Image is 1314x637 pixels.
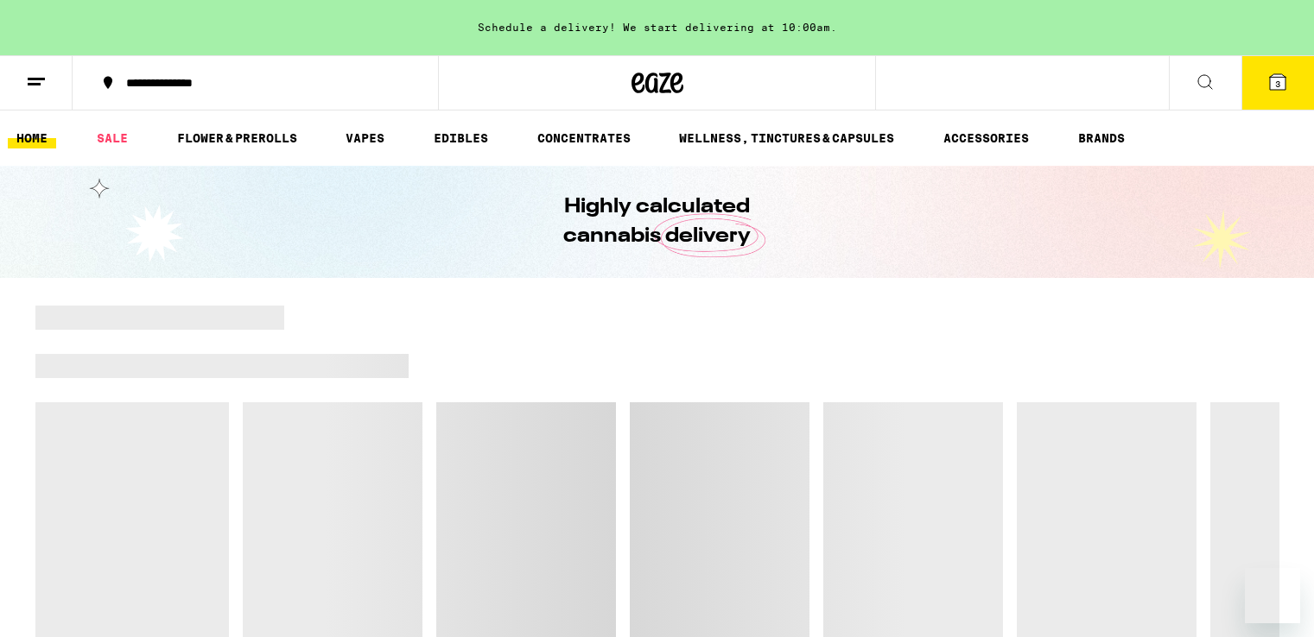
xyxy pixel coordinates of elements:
a: CONCENTRATES [529,128,639,148]
a: VAPES [337,128,393,148]
a: SALE [88,128,136,148]
a: ACCESSORIES [935,128,1038,148]
h1: Highly calculated cannabis delivery [515,192,800,251]
a: HOME [8,128,56,148]
a: EDIBLES [425,128,497,148]
span: 3 [1275,79,1280,89]
a: FLOWER & PREROLLS [168,128,306,148]
a: BRANDS [1070,128,1133,148]
button: 3 [1241,56,1314,110]
a: WELLNESS, TINCTURES & CAPSULES [670,128,903,148]
iframe: Button to launch messaging window [1245,568,1300,623]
